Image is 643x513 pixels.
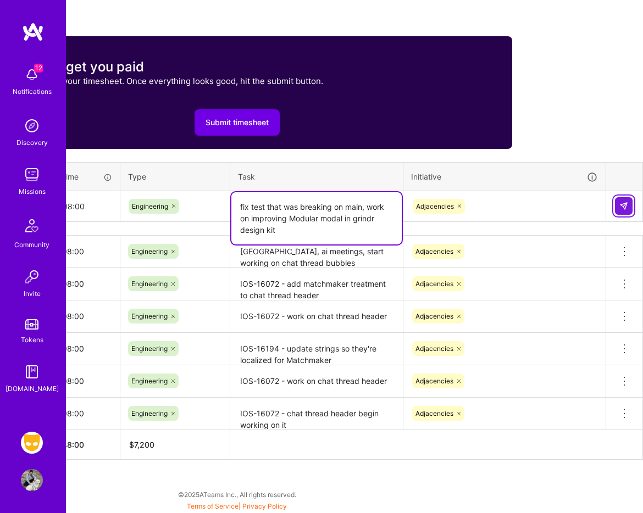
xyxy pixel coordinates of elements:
th: 48:00 [53,430,120,459]
span: 12 [34,64,43,73]
span: Adjacencies [415,377,453,385]
img: Submit [619,202,628,210]
textarea: fix test that was breaking on main, work on improving Modular modal in grindr design kit [231,192,402,244]
img: Grindr: Mobile + BE + Cloud [21,432,43,454]
th: Type [120,163,230,191]
img: tokens [25,319,38,330]
textarea: IOS-16072 - add matchmaker treatment to chat thread header [231,269,402,299]
span: Adjacencies [415,247,453,255]
span: Adjacencies [415,280,453,288]
input: HH:MM [53,269,120,298]
a: User Avatar [18,469,46,491]
span: Adjacencies [415,409,453,417]
div: Initiative [411,170,598,183]
textarea: IOS-16072 - work on chat thread header [231,366,402,397]
input: HH:MM [53,366,120,395]
img: Invite [21,266,43,288]
span: Submit timesheet [206,117,269,128]
button: Submit timesheet [195,109,280,136]
input: HH:MM [53,237,120,266]
img: teamwork [21,164,43,186]
span: Adjacencies [415,344,453,353]
div: Missions [19,186,46,197]
th: Task [230,163,403,191]
img: guide book [21,361,43,383]
span: Engineering [131,377,168,385]
input: HH:MM [53,302,120,331]
input: HH:MM [53,334,120,363]
a: Grindr: Mobile + BE + Cloud [18,432,46,454]
img: bell [21,64,43,86]
div: Invite [24,288,41,299]
div: Time [61,171,112,182]
div: Notifications [13,86,52,97]
span: | [187,502,287,510]
img: logo [22,22,44,42]
h3: Let's get you paid [32,59,323,75]
div: Discovery [16,137,48,148]
img: Community [19,213,45,239]
input: HH:MM [54,192,119,221]
div: Community [14,239,49,250]
input: HH:MM [53,399,120,428]
textarea: IOS-16072 - work on chat thread header [231,302,402,332]
textarea: IOS-16194 - update strings so they're localized for Matchmaker [231,334,402,364]
div: [DOMAIN_NAME] [5,383,59,394]
span: Engineering [131,409,168,417]
p: Review your timesheet. Once everything looks good, hit the submit button. [32,75,323,87]
span: $ 7,200 [129,440,154,449]
textarea: IOS-16072 - chat thread header begin working on it [231,399,402,429]
span: Adjacencies [415,312,453,320]
img: User Avatar [21,469,43,491]
a: Terms of Service [187,502,239,510]
span: Adjacencies [416,202,454,210]
span: Engineering [131,280,168,288]
div: null [615,197,634,215]
textarea: [GEOGRAPHIC_DATA], ai meetings, start working on chat thread bubbles [231,237,402,267]
span: Engineering [132,202,168,210]
span: Engineering [131,312,168,320]
span: Engineering [131,247,168,255]
img: discovery [21,115,43,137]
div: Tokens [21,334,43,345]
a: Privacy Policy [242,502,287,510]
span: Engineering [131,344,168,353]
